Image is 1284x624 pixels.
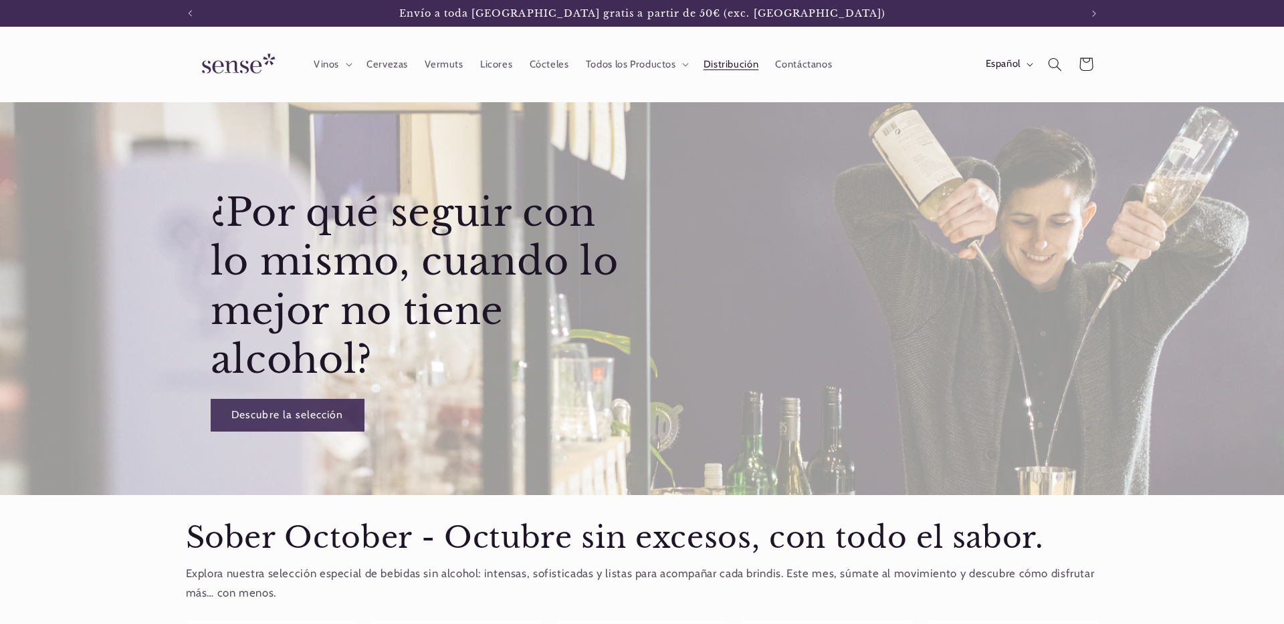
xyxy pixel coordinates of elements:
[521,49,577,79] a: Cócteles
[210,188,639,385] h2: ¿Por qué seguir con lo mismo, cuando lo mejor no tiene alcohol?
[186,45,286,84] img: Sense
[767,49,841,79] a: Contáctanos
[704,58,759,71] span: Distribución
[986,57,1021,71] span: Español
[399,7,886,19] span: Envío a toda [GEOGRAPHIC_DATA] gratis a partir de 50€ (exc. [GEOGRAPHIC_DATA])
[210,399,364,432] a: Descubre la selección
[577,49,695,79] summary: Todos los Productos
[586,58,676,71] span: Todos los Productos
[366,58,408,71] span: Cervezas
[305,49,358,79] summary: Vinos
[186,564,1099,603] p: Explora nuestra selección especial de bebidas sin alcohol: intensas, sofisticadas y listas para a...
[471,49,521,79] a: Licores
[775,58,832,71] span: Contáctanos
[186,519,1099,557] h2: Sober October - Octubre sin excesos, con todo el sabor.
[181,40,292,89] a: Sense
[480,58,512,71] span: Licores
[530,58,569,71] span: Cócteles
[695,49,767,79] a: Distribución
[417,49,472,79] a: Vermuts
[358,49,416,79] a: Cervezas
[1039,49,1070,80] summary: Búsqueda
[314,58,339,71] span: Vinos
[977,51,1039,77] button: Español
[425,58,463,71] span: Vermuts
